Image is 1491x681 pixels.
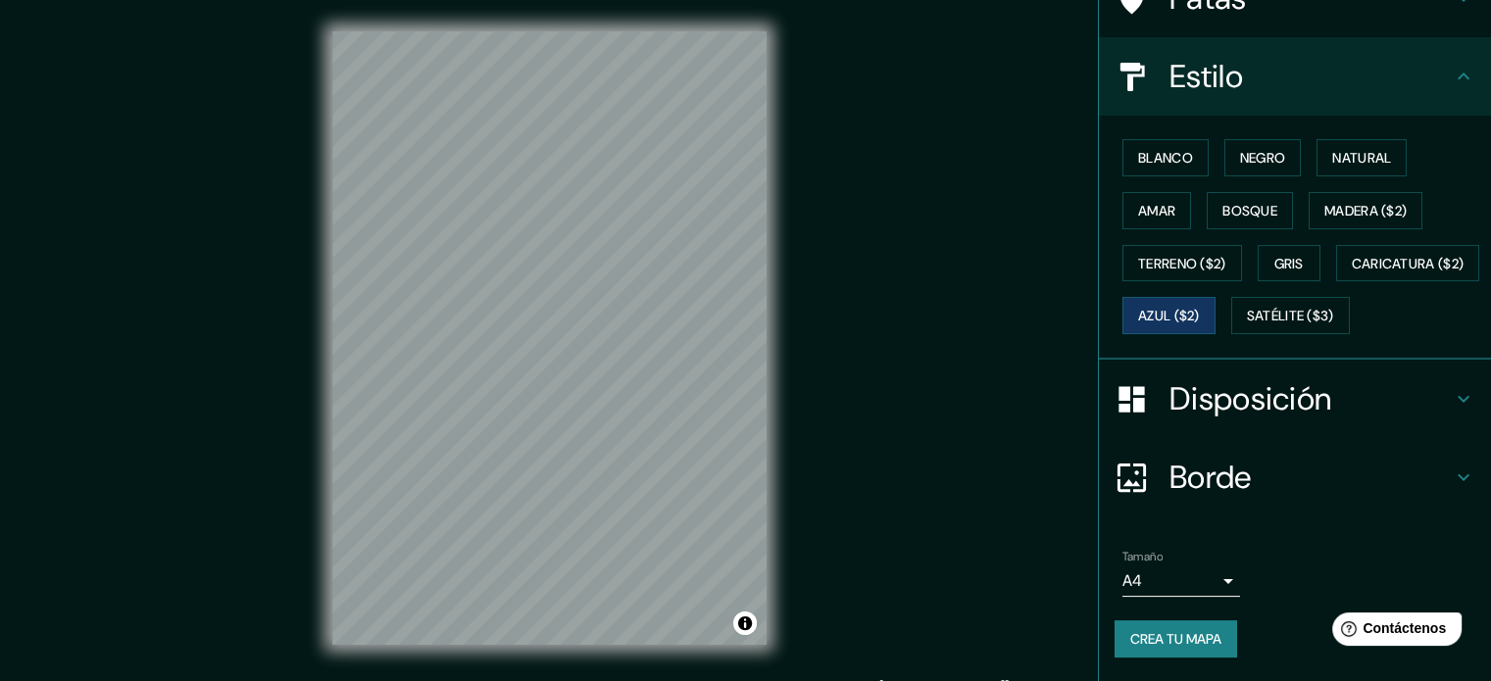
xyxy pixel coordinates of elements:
[1138,308,1200,325] font: Azul ($2)
[1231,297,1350,334] button: Satélite ($3)
[1240,149,1286,167] font: Negro
[1099,37,1491,116] div: Estilo
[332,31,767,645] canvas: Mapa
[1169,378,1331,419] font: Disposición
[1169,56,1243,97] font: Estilo
[1099,438,1491,516] div: Borde
[733,611,757,635] button: Activar o desactivar atribución
[1122,245,1242,282] button: Terreno ($2)
[1122,297,1216,334] button: Azul ($2)
[1207,192,1293,229] button: Bosque
[1332,149,1391,167] font: Natural
[1138,202,1175,219] font: Amar
[1122,565,1240,597] div: A4
[1224,139,1302,176] button: Negro
[1169,457,1252,498] font: Borde
[1222,202,1277,219] font: Bosque
[1274,255,1304,272] font: Gris
[1099,360,1491,438] div: Disposición
[1115,620,1237,657] button: Crea tu mapa
[1317,605,1469,659] iframe: Lanzador de widgets de ayuda
[1247,308,1334,325] font: Satélite ($3)
[1258,245,1320,282] button: Gris
[1138,255,1226,272] font: Terreno ($2)
[1352,255,1465,272] font: Caricatura ($2)
[1309,192,1422,229] button: Madera ($2)
[1317,139,1407,176] button: Natural
[1122,570,1142,591] font: A4
[1130,630,1221,648] font: Crea tu mapa
[1138,149,1193,167] font: Blanco
[1336,245,1480,282] button: Caricatura ($2)
[1122,549,1163,564] font: Tamaño
[1122,192,1191,229] button: Amar
[1122,139,1209,176] button: Blanco
[1324,202,1407,219] font: Madera ($2)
